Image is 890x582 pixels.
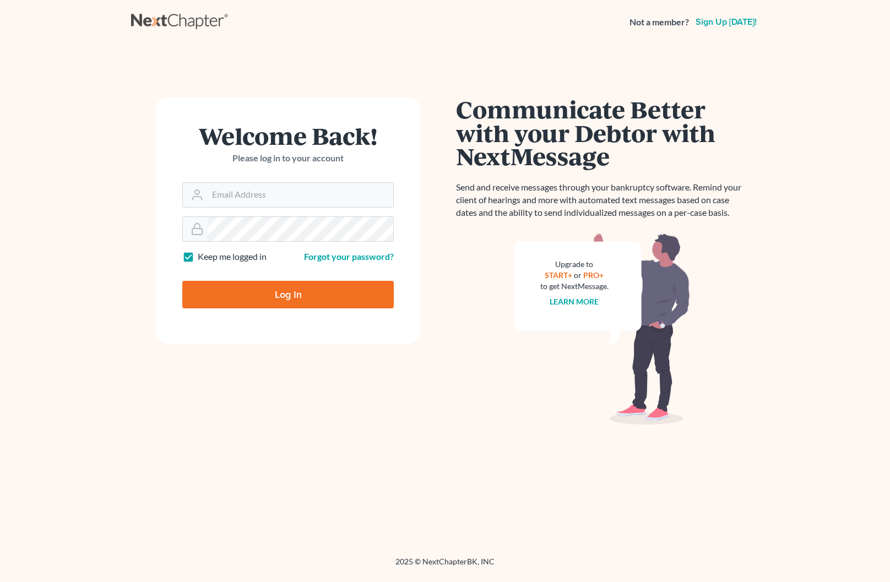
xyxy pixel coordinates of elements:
[693,18,759,26] a: Sign up [DATE]!
[304,251,394,262] a: Forgot your password?
[629,16,689,29] strong: Not a member?
[584,270,604,280] a: PRO+
[198,251,267,263] label: Keep me logged in
[540,281,609,292] div: to get NextMessage.
[208,183,393,207] input: Email Address
[545,270,573,280] a: START+
[456,97,748,168] h1: Communicate Better with your Debtor with NextMessage
[550,297,599,306] a: Learn more
[131,556,759,576] div: 2025 © NextChapterBK, INC
[182,152,394,165] p: Please log in to your account
[182,124,394,148] h1: Welcome Back!
[574,270,582,280] span: or
[182,281,394,308] input: Log In
[456,181,748,219] p: Send and receive messages through your bankruptcy software. Remind your client of hearings and mo...
[540,259,609,270] div: Upgrade to
[514,232,690,425] img: nextmessage_bg-59042aed3d76b12b5cd301f8e5b87938c9018125f34e5fa2b7a6b67550977c72.svg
